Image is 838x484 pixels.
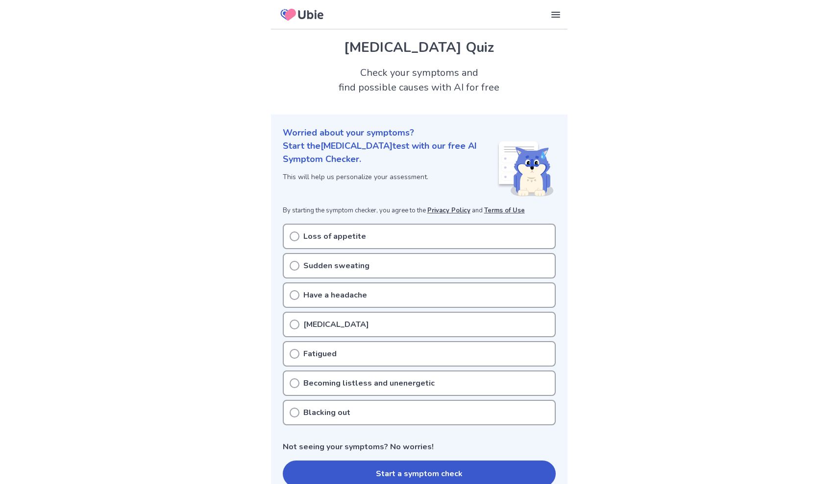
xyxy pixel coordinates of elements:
p: Not seeing your symptoms? No worries! [283,441,556,453]
p: Loss of appetite [303,230,366,242]
p: Fatigued [303,348,337,360]
a: Terms of Use [484,206,525,215]
a: Privacy Policy [427,206,470,215]
p: Blacking out [303,407,350,418]
p: Becoming listless and unenergetic [303,377,435,389]
p: Start the [MEDICAL_DATA] test with our free AI Symptom Checker. [283,139,497,166]
h1: [MEDICAL_DATA] Quiz [283,37,556,58]
p: [MEDICAL_DATA] [303,319,369,330]
p: By starting the symptom checker, you agree to the and [283,206,556,216]
p: Worried about your symptoms? [283,126,556,139]
h2: Check your symptoms and find possible causes with AI for free [271,66,567,95]
p: Sudden sweating [303,260,370,272]
img: Shiba [497,141,554,196]
p: This will help us personalize your assessment. [283,172,497,182]
p: Have a headache [303,289,367,301]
